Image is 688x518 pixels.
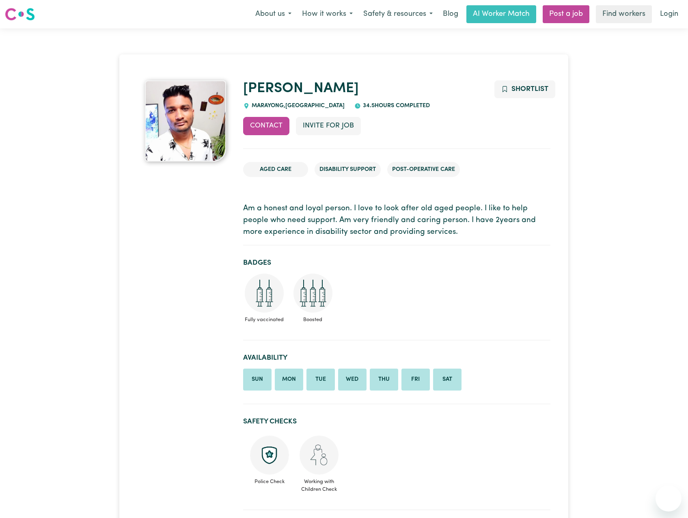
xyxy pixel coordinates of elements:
[315,162,381,177] li: Disability Support
[656,486,682,512] iframe: Button to launch messaging window
[299,475,339,493] span: Working with Children Check
[296,117,361,135] button: Invite for Job
[243,417,550,426] h2: Safety Checks
[5,7,35,22] img: Careseekers logo
[433,369,462,391] li: Available on Saturday
[511,86,548,93] span: Shortlist
[300,436,339,475] img: Working with children check
[145,80,226,162] img: Kelvin
[243,203,550,238] p: Am a honest and loyal person. I love to look after old aged people. I like to help people who nee...
[243,313,285,327] span: Fully vaccinated
[438,5,463,23] a: Blog
[387,162,460,177] li: Post-operative care
[596,5,652,23] a: Find workers
[466,5,536,23] a: AI Worker Match
[358,6,438,23] button: Safety & resources
[250,436,289,475] img: Police check
[401,369,430,391] li: Available on Friday
[137,80,233,162] a: Kelvin's profile picture'
[5,5,35,24] a: Careseekers logo
[370,369,398,391] li: Available on Thursday
[494,80,556,98] button: Add to shortlist
[543,5,589,23] a: Post a job
[243,354,550,362] h2: Availability
[275,369,303,391] li: Available on Monday
[306,369,335,391] li: Available on Tuesday
[292,313,334,327] span: Boosted
[243,82,359,96] a: [PERSON_NAME]
[243,117,289,135] button: Contact
[655,5,683,23] a: Login
[293,274,332,313] img: Care and support worker has received booster dose of COVID-19 vaccination
[245,274,284,313] img: Care and support worker has received 2 doses of COVID-19 vaccine
[243,162,308,177] li: Aged Care
[297,6,358,23] button: How it works
[243,369,272,391] li: Available on Sunday
[250,475,289,486] span: Police Check
[361,103,430,109] span: 34.5 hours completed
[250,103,345,109] span: MARAYONG , [GEOGRAPHIC_DATA]
[250,6,297,23] button: About us
[243,259,550,267] h2: Badges
[338,369,367,391] li: Available on Wednesday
